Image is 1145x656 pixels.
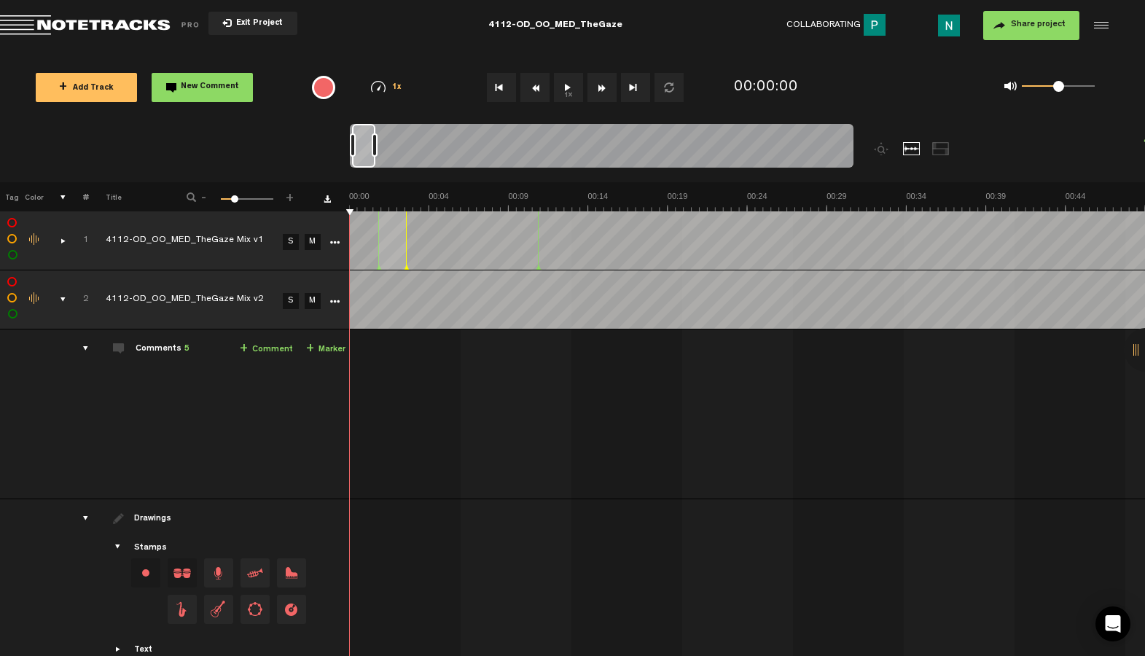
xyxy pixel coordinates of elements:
td: Click to change the order number 1 [66,211,89,270]
span: + [59,82,67,93]
div: Change stamp color.To change the color of an existing stamp, select the stamp on the right and th... [131,558,160,587]
td: comments, stamps & drawings [44,211,66,270]
td: Click to edit the title 4112-OD_OO_MED_TheGaze Mix v2 [89,270,278,329]
a: Comment [240,341,293,358]
td: comments, stamps & drawings [44,270,66,329]
span: - [198,191,210,200]
button: Exit Project [208,12,297,35]
a: Download comments [324,195,331,203]
td: Click to edit the title 4112-OD_OO_MED_TheGaze Mix v1 [89,211,278,270]
td: comments [66,329,89,499]
div: Click to change the order number [69,234,91,248]
button: Loop [654,73,684,102]
a: M [305,234,321,250]
div: Comments [136,343,189,356]
th: Title [89,182,167,211]
span: New Comment [181,83,239,91]
div: Stamps [134,542,167,555]
div: Open Intercom Messenger [1095,606,1130,641]
div: Click to edit the title [106,234,295,249]
span: Drag and drop a stamp [204,595,233,624]
span: Drag and drop a stamp [204,558,233,587]
span: Add Track [59,85,114,93]
div: Drawings [134,513,174,526]
button: 1x [554,73,583,102]
button: New Comment [152,73,253,102]
span: Drag and drop a stamp [277,595,306,624]
img: ACg8ocK2_7AM7z2z6jSroFv8AAIBqvSsYiLxF7dFzk16-E4UVv09gA=s96-c [864,14,886,36]
div: Change the color of the waveform [24,292,46,305]
img: ACg8ocLu3IjZ0q4g3Sv-67rBggf13R-7caSq40_txJsJBEcwv2RmFg=s96-c [938,15,960,36]
a: S [283,234,299,250]
div: Click to edit the title [106,293,295,308]
span: + [306,343,314,355]
span: + [240,343,248,355]
div: comments [69,341,91,356]
button: Rewind [520,73,550,102]
span: Drag and drop a stamp [168,595,197,624]
td: Change the color of the waveform [22,270,44,329]
button: Fast Forward [587,73,617,102]
div: 1x [351,81,423,93]
button: Go to beginning [487,73,516,102]
span: + [284,191,296,200]
span: Drag and drop a stamp [277,558,306,587]
div: comments, stamps & drawings [46,233,69,248]
button: Share project [983,11,1079,40]
a: More [327,235,341,248]
a: Marker [306,341,345,358]
div: drawings [69,511,91,526]
span: Share project [1011,20,1066,29]
div: {{ tooltip_message }} [312,76,335,99]
a: S [283,293,299,309]
span: Drag and drop a stamp [241,558,270,587]
span: 1x [392,84,402,92]
span: 5 [184,345,189,354]
div: Click to change the order number [69,293,91,307]
img: speedometer.svg [371,81,386,93]
th: Color [22,182,44,211]
td: Change the color of the waveform [22,211,44,270]
span: Drag and drop a stamp [168,558,197,587]
span: Showcase text [113,644,125,655]
th: # [66,182,89,211]
div: Collaborating [786,14,891,36]
a: M [305,293,321,309]
td: Click to change the order number 2 [66,270,89,329]
button: Go to end [621,73,650,102]
button: +Add Track [36,73,137,102]
div: Change the color of the waveform [24,233,46,246]
span: Exit Project [232,20,283,28]
span: Showcase stamps [113,542,125,553]
div: 00:00:00 [734,77,798,98]
div: comments, stamps & drawings [46,292,69,307]
span: Drag and drop a stamp [241,595,270,624]
a: More [327,294,341,307]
